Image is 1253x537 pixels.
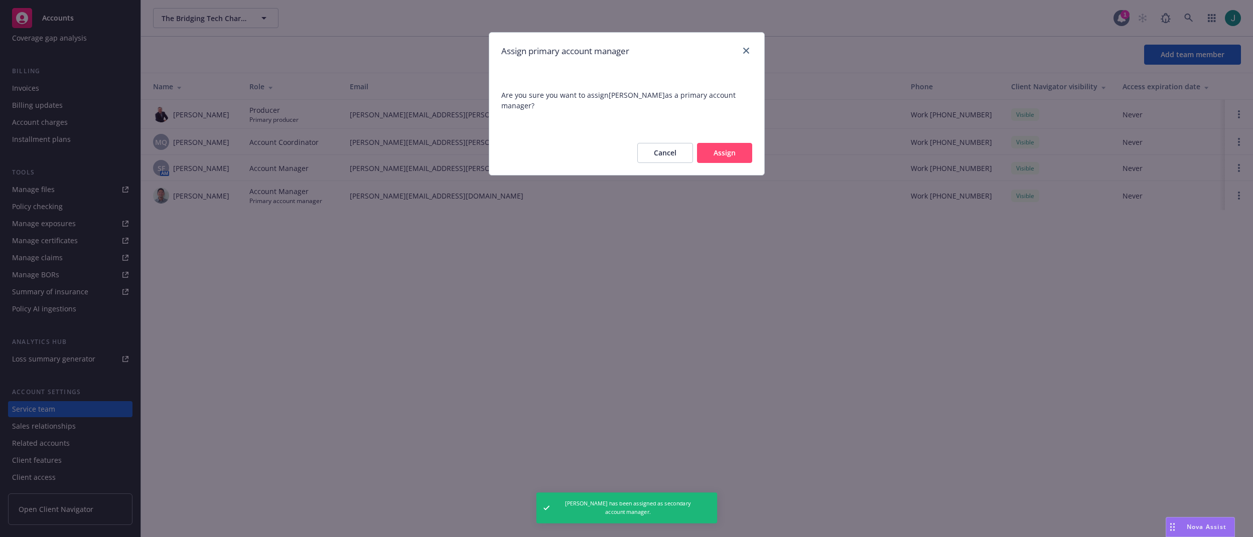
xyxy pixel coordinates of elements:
[637,143,693,163] button: Cancel
[1187,522,1226,531] span: Nova Assist
[501,45,629,58] h1: Assign primary account manager
[1166,517,1179,536] div: Drag to move
[1166,517,1235,537] button: Nova Assist
[740,45,752,57] a: close
[697,143,752,163] button: Assign
[556,500,699,516] span: [PERSON_NAME] has been assigned as secondary account manager.
[501,90,752,111] span: Are you sure you want to assign [PERSON_NAME] as a primary account manager?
